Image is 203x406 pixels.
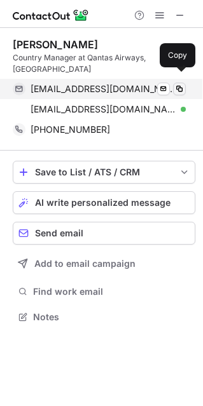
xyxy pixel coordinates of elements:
[35,198,171,208] span: AI write personalized message
[31,104,176,115] span: [EMAIL_ADDRESS][DOMAIN_NAME]
[13,252,195,275] button: Add to email campaign
[31,83,176,95] span: [EMAIL_ADDRESS][DOMAIN_NAME]
[33,311,190,323] span: Notes
[13,8,89,23] img: ContactOut v5.3.10
[13,191,195,214] button: AI write personalized message
[13,52,195,75] div: Country Manager at Qantas Airways, [GEOGRAPHIC_DATA]
[13,308,195,326] button: Notes
[13,161,195,184] button: save-profile-one-click
[35,167,173,177] div: Save to List / ATS / CRM
[33,286,190,297] span: Find work email
[13,38,98,51] div: [PERSON_NAME]
[34,259,136,269] span: Add to email campaign
[13,222,195,245] button: Send email
[35,228,83,238] span: Send email
[13,283,195,301] button: Find work email
[31,124,110,135] span: [PHONE_NUMBER]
